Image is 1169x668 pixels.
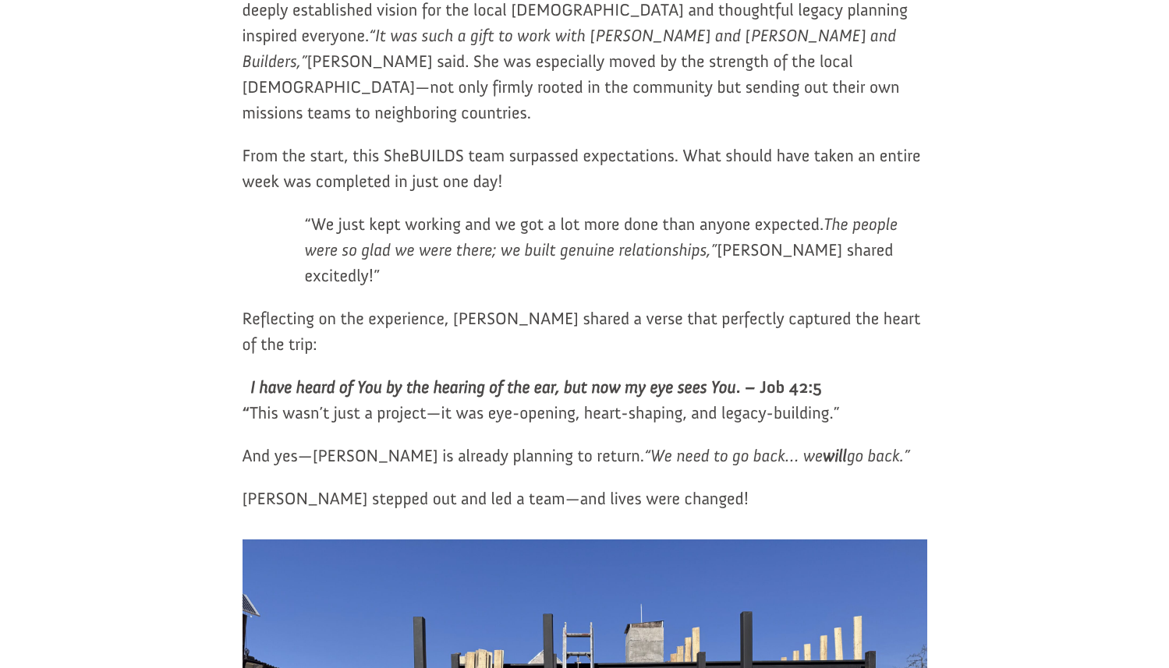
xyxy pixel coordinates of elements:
i: will [823,445,847,466]
b: “ [243,402,250,423]
i: I have heard of You by the hearing of the ear, but now my eye sees You [250,376,735,398]
span: And yes—[PERSON_NAME] is already planning to return. [243,445,644,466]
span: “We just kept working and we got a lot more done than anyone expected. [305,214,824,235]
span: [PERSON_NAME] said. She was especially moved by the strength of the local [DEMOGRAPHIC_DATA]—not ... [243,51,900,123]
span: From the start, this SheBUILDS team surpassed expectations. What should have taken an entire week... [243,145,921,192]
span: “We need to go back… we [644,445,823,466]
span: This wasn’t just a project—it was eye-opening, heart-shaping, and legacy-building.” [250,402,840,423]
span: “It was such a gift to work with [PERSON_NAME] and [PERSON_NAME] and Builders,” [243,25,897,72]
b: . – Job 42:5 [736,376,822,398]
span: Reflecting on the experience, [PERSON_NAME] shared a verse that perfectly captured the heart of t... [243,308,921,355]
span: [PERSON_NAME] stepped out and led a team—and lives were changed! [243,488,749,509]
span: go back.” [847,445,910,466]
